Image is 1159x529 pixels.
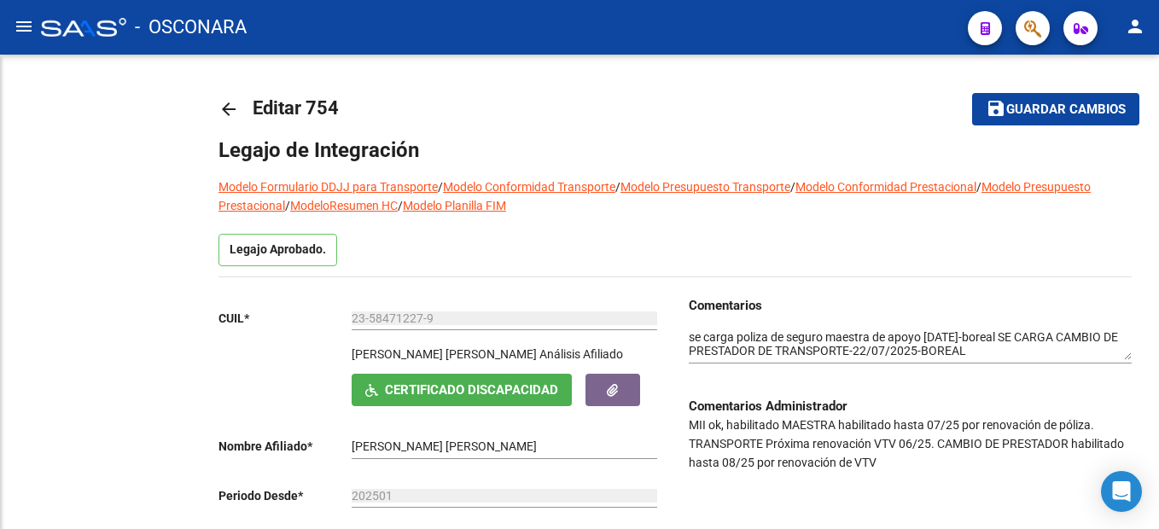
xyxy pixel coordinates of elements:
h3: Comentarios [689,296,1132,315]
a: Modelo Conformidad Prestacional [795,180,976,194]
span: Editar 754 [253,97,339,119]
p: CUIL [218,309,352,328]
div: Open Intercom Messenger [1101,471,1142,512]
mat-icon: arrow_back [218,99,239,119]
button: Certificado Discapacidad [352,374,572,405]
p: Legajo Aprobado. [218,234,337,266]
button: Guardar cambios [972,93,1139,125]
mat-icon: menu [14,16,34,37]
a: Modelo Conformidad Transporte [443,180,615,194]
mat-icon: save [986,98,1006,119]
p: MII ok, habilitado MAESTRA habilitado hasta 07/25 por renovación de póliza. TRANSPORTE Próxima re... [689,416,1132,472]
a: Modelo Formulario DDJJ para Transporte [218,180,438,194]
span: - OSCONARA [135,9,247,46]
div: Análisis Afiliado [539,345,623,363]
h1: Legajo de Integración [218,137,1132,164]
a: ModeloResumen HC [290,199,398,212]
a: Modelo Presupuesto Transporte [620,180,790,194]
mat-icon: person [1125,16,1145,37]
span: Guardar cambios [1006,102,1126,118]
h3: Comentarios Administrador [689,397,1132,416]
p: Periodo Desde [218,486,352,505]
a: Modelo Planilla FIM [403,199,506,212]
p: Nombre Afiliado [218,437,352,456]
span: Certificado Discapacidad [385,383,558,398]
p: [PERSON_NAME] [PERSON_NAME] [352,345,537,363]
